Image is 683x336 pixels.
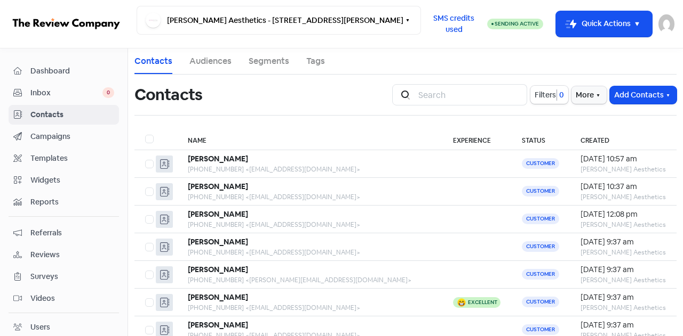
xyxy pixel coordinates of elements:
div: [PHONE_NUMBER] <[EMAIL_ADDRESS][DOMAIN_NAME]> [188,192,432,202]
b: [PERSON_NAME] [188,265,248,274]
a: Campaigns [9,127,119,146]
th: Experience [442,128,511,150]
a: SMS credits used [421,18,487,29]
span: 0 [102,87,114,98]
span: Referrals [30,227,114,239]
span: Customer [522,186,559,196]
img: User [658,14,674,34]
a: Referrals [9,223,119,243]
span: Customer [522,214,559,224]
b: [PERSON_NAME] [188,320,248,330]
span: 0 [557,89,564,101]
b: [PERSON_NAME] [188,237,248,247]
a: Widgets [9,170,119,190]
div: [PHONE_NUMBER] <[EMAIL_ADDRESS][DOMAIN_NAME]> [188,220,432,230]
span: Sending Active [495,20,539,27]
a: Reports [9,192,119,212]
a: Contacts [134,55,172,68]
div: [DATE] 9:37 am [581,264,666,275]
span: Videos [30,293,114,304]
a: Contacts [9,105,119,125]
span: Customer [522,158,559,169]
a: Videos [9,289,119,308]
a: Tags [306,55,325,68]
div: [DATE] 10:37 am [581,181,666,192]
a: Segments [249,55,289,68]
span: Dashboard [30,65,114,77]
th: Status [511,128,570,150]
div: [PHONE_NUMBER] <[EMAIL_ADDRESS][DOMAIN_NAME]> [188,165,432,174]
span: Contacts [30,109,114,120]
span: Surveys [30,271,114,282]
a: Audiences [189,55,232,68]
div: [PERSON_NAME] Aesthetics [581,165,666,174]
input: Search [412,84,527,105]
div: [PERSON_NAME] Aesthetics [581,220,666,230]
button: Quick Actions [556,11,652,37]
b: [PERSON_NAME] [188,209,248,219]
span: Reviews [30,249,114,260]
div: [PERSON_NAME] Aesthetics [581,275,666,285]
div: [PERSON_NAME] Aesthetics [581,303,666,313]
b: [PERSON_NAME] [188,154,248,163]
span: Widgets [30,175,114,186]
a: Templates [9,149,119,168]
button: More [571,86,607,104]
div: [PHONE_NUMBER] <[PERSON_NAME][EMAIL_ADDRESS][DOMAIN_NAME]> [188,275,432,285]
a: Sending Active [487,18,543,30]
div: [DATE] 9:37 am [581,236,666,248]
a: Dashboard [9,61,119,81]
th: Created [570,128,677,150]
a: Reviews [9,245,119,265]
h1: Contacts [134,78,202,112]
b: [PERSON_NAME] [188,292,248,302]
th: Name [177,128,442,150]
div: [PERSON_NAME] Aesthetics [581,248,666,257]
span: Customer [522,269,559,280]
div: [PERSON_NAME] Aesthetics [581,192,666,202]
div: [PHONE_NUMBER] <[EMAIL_ADDRESS][DOMAIN_NAME]> [188,303,432,313]
button: [PERSON_NAME] Aesthetics - [STREET_ADDRESS][PERSON_NAME] [137,6,421,35]
span: Filters [535,89,556,101]
button: Add Contacts [610,86,677,104]
span: Templates [30,153,114,164]
button: Filters0 [530,86,568,104]
div: [DATE] 10:57 am [581,153,666,165]
div: Users [30,322,50,333]
span: Reports [30,196,114,208]
div: [DATE] 9:37 am [581,319,666,331]
span: Campaigns [30,131,114,142]
span: Customer [522,297,559,307]
span: SMS credits used [430,13,478,35]
a: Inbox 0 [9,83,119,103]
a: Surveys [9,267,119,286]
div: [DATE] 9:37 am [581,292,666,303]
div: [DATE] 12:08 pm [581,209,666,220]
b: [PERSON_NAME] [188,182,248,191]
div: [PHONE_NUMBER] <[EMAIL_ADDRESS][DOMAIN_NAME]> [188,248,432,257]
span: Inbox [30,87,102,99]
span: Customer [522,324,559,335]
span: Customer [522,241,559,252]
div: Excellent [468,300,497,305]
